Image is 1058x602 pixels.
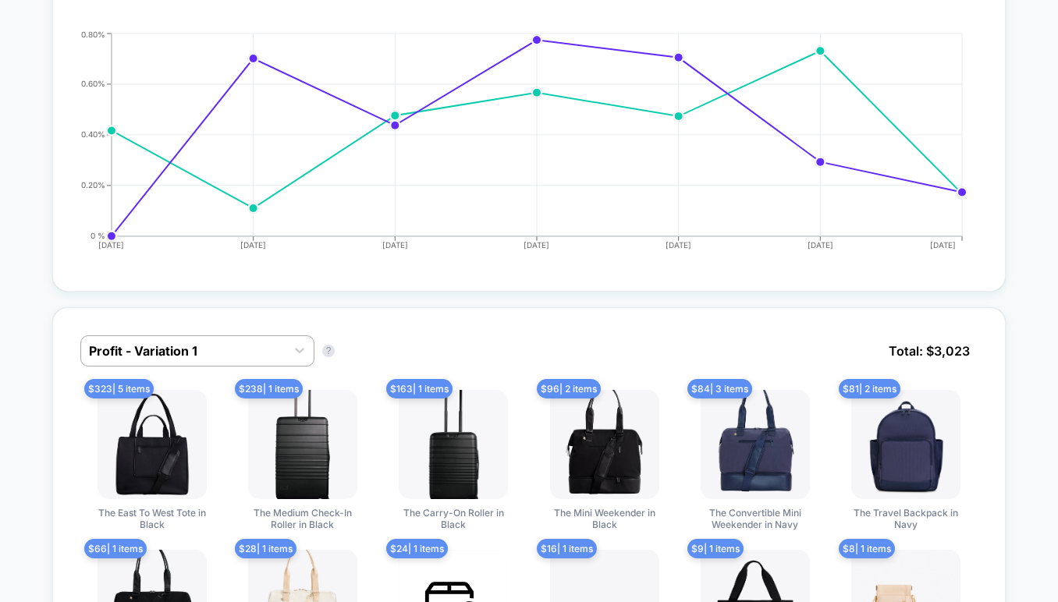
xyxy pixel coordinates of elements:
[537,539,597,558] span: $ 16 | 1 items
[386,539,448,558] span: $ 24 | 1 items
[240,240,266,250] tspan: [DATE]
[687,539,744,558] span: $ 9 | 1 items
[84,379,154,398] span: $ 323 | 5 items
[537,379,601,398] span: $ 96 | 2 items
[98,240,124,250] tspan: [DATE]
[65,30,962,264] div: CONVERSION_RATE
[666,240,691,250] tspan: [DATE]
[847,507,964,530] span: The Travel Backpack in Navy
[701,390,810,499] img: The Convertible Mini Weekender in Navy
[546,507,663,530] span: The Mini Weekender in Black
[382,240,408,250] tspan: [DATE]
[81,129,105,139] tspan: 0.40%
[687,379,752,398] span: $ 84 | 3 items
[386,379,453,398] span: $ 163 | 1 items
[851,390,960,499] img: The Travel Backpack in Navy
[550,390,659,499] img: The Mini Weekender in Black
[839,539,895,558] span: $ 8 | 1 items
[322,345,335,357] button: ?
[94,507,211,530] span: The East To West Tote in Black
[81,29,105,38] tspan: 0.80%
[697,507,814,530] span: The Convertible Mini Weekender in Navy
[84,539,147,558] span: $ 66 | 1 items
[235,539,296,558] span: $ 28 | 1 items
[931,240,957,250] tspan: [DATE]
[98,390,207,499] img: The East To West Tote in Black
[395,507,512,530] span: The Carry-On Roller in Black
[399,390,508,499] img: The Carry-On Roller in Black
[244,507,361,530] span: The Medium Check-In Roller in Black
[81,180,105,189] tspan: 0.20%
[91,231,105,240] tspan: 0 %
[839,379,900,398] span: $ 81 | 2 items
[881,335,978,367] span: Total: $ 3,023
[235,379,303,398] span: $ 238 | 1 items
[248,390,357,499] img: The Medium Check-In Roller in Black
[808,240,833,250] tspan: [DATE]
[81,79,105,88] tspan: 0.60%
[524,240,550,250] tspan: [DATE]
